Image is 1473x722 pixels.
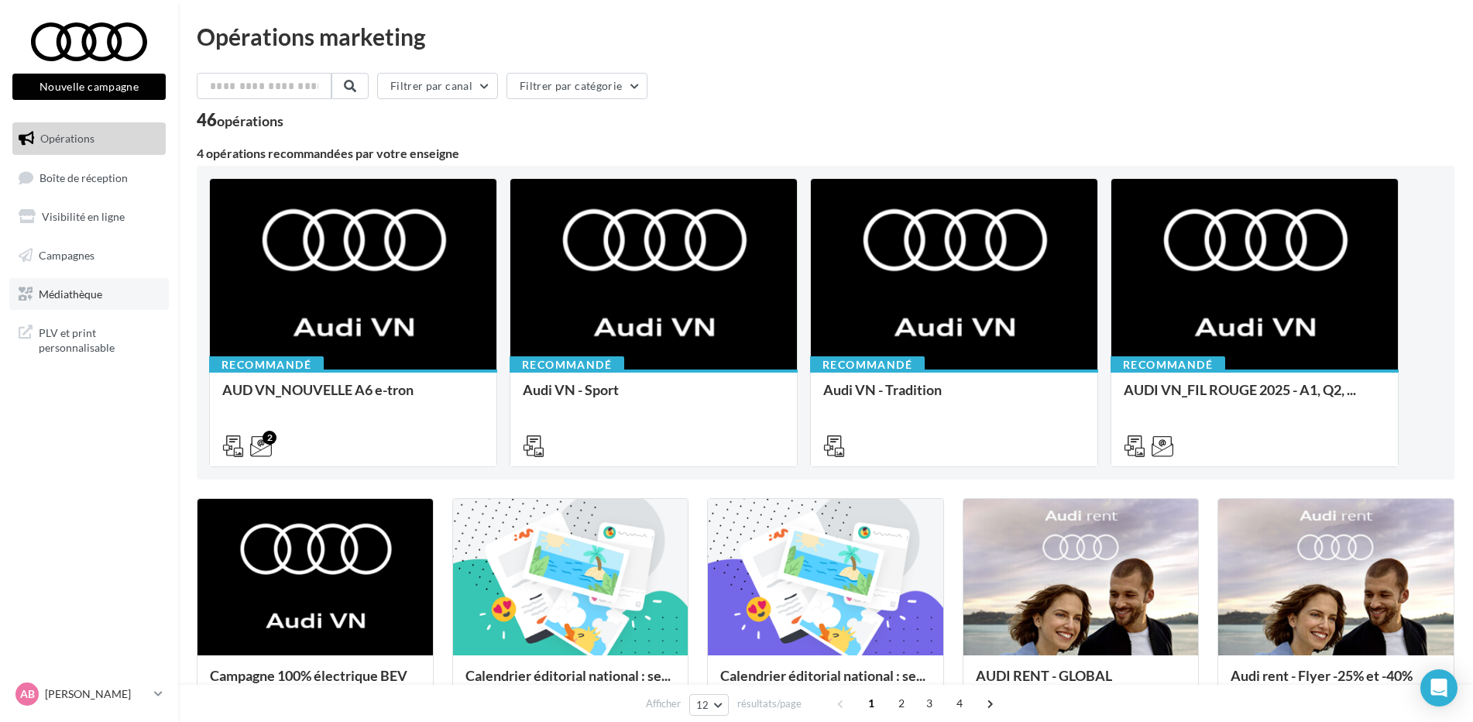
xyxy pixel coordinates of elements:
span: 3 [917,691,942,716]
a: Opérations [9,122,169,155]
span: 2 [889,691,914,716]
span: Opérations [40,132,94,145]
a: Boîte de réception [9,161,169,194]
div: Recommandé [810,356,925,373]
span: AB [20,686,35,702]
span: Audi VN - Tradition [823,381,942,398]
span: 4 [947,691,972,716]
span: résultats/page [737,696,802,711]
span: AUDI VN_FIL ROUGE 2025 - A1, Q2, ... [1124,381,1356,398]
button: Filtrer par canal [377,73,498,99]
button: Nouvelle campagne [12,74,166,100]
a: PLV et print personnalisable [9,316,169,362]
div: 4 opérations recommandées par votre enseigne [197,147,1454,160]
span: Afficher [646,696,681,711]
div: 46 [197,112,283,129]
button: Filtrer par catégorie [506,73,647,99]
p: [PERSON_NAME] [45,686,148,702]
span: 1 [859,691,884,716]
div: Opérations marketing [197,25,1454,48]
span: Audi rent - Flyer -25% et -40% [1231,667,1413,684]
span: 12 [696,699,709,711]
div: Recommandé [209,356,324,373]
span: Visibilité en ligne [42,210,125,223]
span: AUD VN_NOUVELLE A6 e-tron [222,381,414,398]
span: AUDI RENT - GLOBAL [976,667,1112,684]
div: 2 [263,431,276,445]
span: PLV et print personnalisable [39,322,160,356]
div: opérations [217,114,283,128]
div: Recommandé [1111,356,1225,373]
a: Médiathèque [9,278,169,311]
a: AB [PERSON_NAME] [12,679,166,709]
div: Recommandé [510,356,624,373]
span: Boîte de réception [39,170,128,184]
span: Calendrier éditorial national : se... [465,667,671,684]
a: Visibilité en ligne [9,201,169,233]
button: 12 [689,694,729,716]
span: Médiathèque [39,287,102,300]
span: Audi VN - Sport [523,381,619,398]
a: Campagnes [9,239,169,272]
span: Campagnes [39,249,94,262]
span: Calendrier éditorial national : se... [720,667,925,684]
div: Open Intercom Messenger [1420,669,1458,707]
span: Campagne 100% électrique BEV Septe... [210,667,407,700]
